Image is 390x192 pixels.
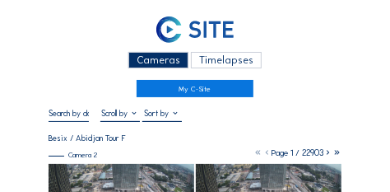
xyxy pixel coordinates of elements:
span: Page 1 / 22903 [272,148,323,158]
a: C-SITE Logo [49,15,341,49]
div: Besix / Abidjan Tour F [49,134,126,143]
div: Timelapses [191,52,262,69]
img: C-SITE Logo [156,16,234,43]
input: Search by date 󰅀 [49,109,88,119]
div: Camera 2 [49,151,97,158]
a: My C-Site [137,80,253,97]
div: Cameras [128,52,189,69]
